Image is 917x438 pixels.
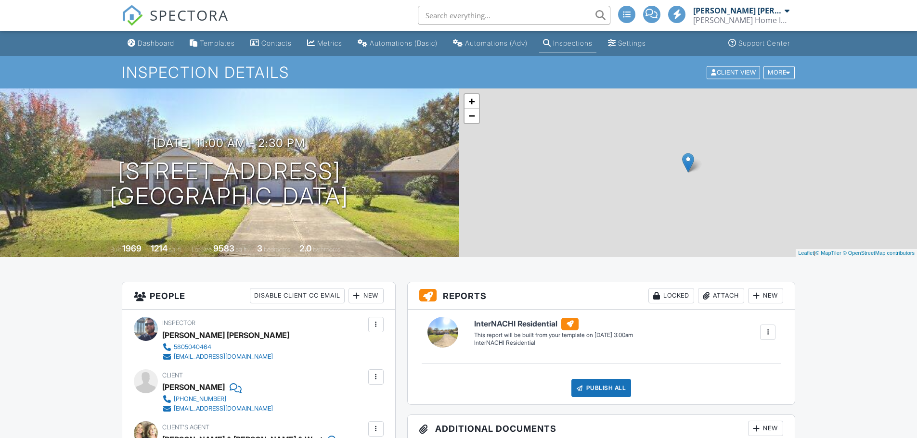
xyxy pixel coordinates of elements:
a: Zoom in [465,94,479,109]
div: More [763,66,795,79]
img: The Best Home Inspection Software - Spectora [122,5,143,26]
a: Templates [186,35,239,52]
span: sq.ft. [236,246,248,253]
h1: Inspection Details [122,64,796,81]
a: Zoom out [465,109,479,123]
div: This report will be built from your template on [DATE] 3:00am [474,331,633,339]
div: Dashboard [138,39,174,47]
div: Automations (Basic) [370,39,438,47]
h3: People [122,282,395,310]
div: Locked [648,288,694,303]
div: 5805040464 [174,343,211,351]
input: Search everything... [418,6,610,25]
a: © OpenStreetMap contributors [843,250,915,256]
div: New [748,288,783,303]
div: 9583 [213,243,234,253]
a: Contacts [246,35,296,52]
div: 1214 [151,243,168,253]
div: 2.0 [299,243,311,253]
div: [PERSON_NAME] [PERSON_NAME] [693,6,782,15]
a: [EMAIL_ADDRESS][DOMAIN_NAME] [162,404,273,413]
h1: [STREET_ADDRESS] [GEOGRAPHIC_DATA] [110,159,349,210]
a: Leaflet [798,250,814,256]
span: Inspector [162,319,195,326]
div: Contacts [261,39,292,47]
div: [PHONE_NUMBER] [174,395,226,403]
div: [PERSON_NAME] [PERSON_NAME] [162,328,289,342]
span: SPECTORA [150,5,229,25]
span: Client [162,372,183,379]
div: Publish All [571,379,632,397]
div: Support Center [738,39,790,47]
div: | [796,249,917,257]
a: Metrics [303,35,346,52]
div: Automations (Adv) [465,39,528,47]
a: Inspections [539,35,596,52]
div: [PERSON_NAME] [162,380,225,394]
a: Support Center [724,35,794,52]
span: sq. ft. [169,246,182,253]
h3: [DATE] 11:00 am - 2:30 pm [153,137,305,150]
a: 5805040464 [162,342,282,352]
div: 3 [257,243,262,253]
span: bedrooms [264,246,290,253]
a: Automations (Advanced) [449,35,531,52]
a: [PHONE_NUMBER] [162,394,273,404]
div: Attach [698,288,744,303]
div: Metrics [317,39,342,47]
a: Dashboard [124,35,178,52]
h3: Reports [408,282,795,310]
h6: InterNACHI Residential [474,318,633,330]
span: bathrooms [313,246,340,253]
div: Disable Client CC Email [250,288,345,303]
span: Lot Size [192,246,212,253]
div: New [748,421,783,436]
a: Automations (Basic) [354,35,441,52]
div: Shepard Home Inspections, LLC [693,15,789,25]
div: Templates [200,39,235,47]
div: [EMAIL_ADDRESS][DOMAIN_NAME] [174,353,273,361]
div: Client View [707,66,760,79]
a: © MapTiler [815,250,841,256]
a: Settings [604,35,650,52]
a: [EMAIL_ADDRESS][DOMAIN_NAME] [162,352,282,362]
div: Inspections [553,39,593,47]
a: Client View [706,68,762,75]
div: [EMAIL_ADDRESS][DOMAIN_NAME] [174,405,273,413]
div: 1969 [122,243,142,253]
div: New [349,288,384,303]
div: Settings [618,39,646,47]
span: Client's Agent [162,424,209,431]
div: InterNACHI Residential [474,339,633,347]
a: SPECTORA [122,13,229,33]
span: Built [110,246,121,253]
